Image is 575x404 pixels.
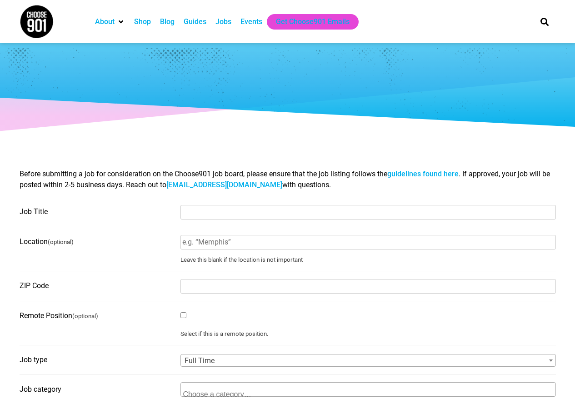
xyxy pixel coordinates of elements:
label: ZIP Code [20,279,175,293]
label: Job category [20,382,175,397]
div: About [90,14,130,30]
div: Search [537,14,552,29]
span: Full Time [181,354,555,367]
span: Full Time [180,354,556,367]
span: Before submitting a job for consideration on the Choose901 job board, please ensure that the job ... [20,170,550,189]
small: (optional) [72,313,98,319]
small: (optional) [48,239,74,245]
small: Select if this is a remote position. [180,330,556,338]
label: Remote Position [20,309,175,324]
a: Shop [134,16,151,27]
a: Blog [160,16,175,27]
small: Leave this blank if the location is not important [180,256,556,264]
a: About [95,16,115,27]
label: Job type [20,353,175,367]
nav: Main nav [90,14,525,30]
a: Jobs [215,16,231,27]
label: Location [20,234,175,249]
a: [EMAIL_ADDRESS][DOMAIN_NAME] [166,180,282,189]
input: e.g. “Memphis” [180,235,556,249]
a: Guides [184,16,206,27]
label: Job Title [20,204,175,219]
a: Get Choose901 Emails [276,16,350,27]
textarea: Search [183,389,271,397]
a: Events [240,16,262,27]
a: guidelines found here [387,170,459,178]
